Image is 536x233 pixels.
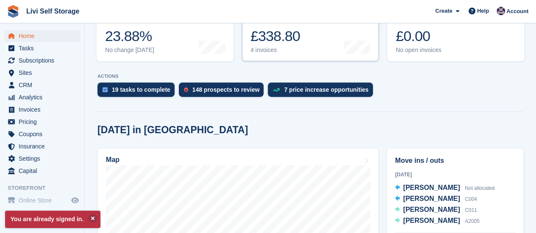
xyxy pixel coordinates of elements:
[19,55,69,66] span: Subscriptions
[465,207,477,213] span: C011
[250,27,314,45] div: £338.80
[250,47,314,54] div: 4 invoices
[465,196,477,202] span: C004
[184,87,188,92] img: prospect-51fa495bee0391a8d652442698ab0144808aea92771e9ea1ae160a38d050c398.svg
[23,4,83,18] a: Livi Self Storage
[395,194,477,205] a: [PERSON_NAME] C004
[497,7,505,15] img: Jim
[97,124,248,136] h2: [DATE] in [GEOGRAPHIC_DATA]
[4,153,80,164] a: menu
[19,116,69,128] span: Pricing
[403,217,460,224] span: [PERSON_NAME]
[97,82,179,101] a: 19 tasks to complete
[268,82,377,101] a: 7 price increase opportunities
[103,87,108,92] img: task-75834270c22a3079a89374b754ae025e5fb1db73e45f91037f5363f120a921f8.svg
[396,27,454,45] div: £0.00
[7,5,19,18] img: stora-icon-8386f47178a22dfd0bd8f6a31ec36ba5ce8667c1dd55bd0f319d3a0aa187defe.svg
[4,128,80,140] a: menu
[242,8,379,61] a: Month-to-date sales £338.80 4 invoices
[395,171,515,178] div: [DATE]
[395,183,494,194] a: [PERSON_NAME] Not allocated
[4,195,80,206] a: menu
[4,165,80,177] a: menu
[192,86,260,93] div: 148 prospects to review
[284,86,368,93] div: 7 price increase opportunities
[97,8,233,61] a: Occupancy 23.88% No change [DATE]
[19,165,69,177] span: Capital
[19,104,69,115] span: Invoices
[465,218,480,224] span: A2005
[435,7,452,15] span: Create
[19,195,69,206] span: Online Store
[465,185,494,191] span: Not allocated
[387,8,524,61] a: Awaiting payment £0.00 No open invoices
[8,184,84,192] span: Storefront
[97,74,523,79] p: ACTIONS
[273,88,280,92] img: price_increase_opportunities-93ffe204e8149a01c8c9dc8f82e8f89637d9d84a8eef4429ea346261dce0b2c0.svg
[4,42,80,54] a: menu
[4,79,80,91] a: menu
[4,104,80,115] a: menu
[19,30,69,42] span: Home
[19,153,69,164] span: Settings
[112,86,170,93] div: 19 tasks to complete
[4,140,80,152] a: menu
[19,79,69,91] span: CRM
[179,82,268,101] a: 148 prospects to review
[105,27,154,45] div: 23.88%
[19,140,69,152] span: Insurance
[4,30,80,42] a: menu
[19,42,69,54] span: Tasks
[403,206,460,213] span: [PERSON_NAME]
[19,128,69,140] span: Coupons
[105,47,154,54] div: No change [DATE]
[70,195,80,206] a: Preview store
[4,55,80,66] a: menu
[396,47,454,54] div: No open invoices
[477,7,489,15] span: Help
[395,205,477,216] a: [PERSON_NAME] C011
[4,91,80,103] a: menu
[5,211,100,228] p: You are already signed in.
[19,91,69,103] span: Analytics
[19,67,69,79] span: Sites
[403,184,460,191] span: [PERSON_NAME]
[4,116,80,128] a: menu
[395,156,515,166] h2: Move ins / outs
[506,7,528,16] span: Account
[4,67,80,79] a: menu
[395,216,479,227] a: [PERSON_NAME] A2005
[403,195,460,202] span: [PERSON_NAME]
[106,156,119,164] h2: Map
